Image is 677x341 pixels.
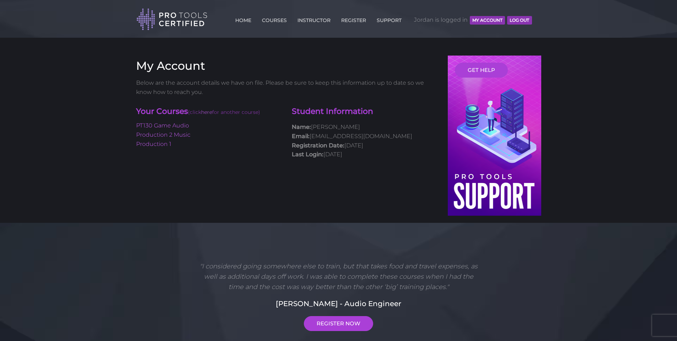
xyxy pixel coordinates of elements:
img: Pro Tools Certified Logo [136,8,208,31]
p: Below are the account details we have on file. Please be sure to keep this information up to date... [136,78,437,96]
button: MY ACCOUNT [470,16,505,25]
strong: Registration Date: [292,142,344,149]
strong: Name: [292,124,311,130]
span: (click for another course) [188,109,260,115]
a: INSTRUCTOR [296,13,332,25]
button: Log Out [507,16,532,25]
strong: Last Login: [292,151,323,158]
h5: [PERSON_NAME] - Audio Engineer [136,298,541,309]
a: SUPPORT [375,13,403,25]
a: REGISTER [339,13,368,25]
a: REGISTER NOW [304,316,373,331]
h3: My Account [136,59,437,73]
span: Jordan is logged in [414,9,532,31]
a: Production 2 Music [136,131,190,138]
p: "I considered going somewhere else to train, but that takes food and travel expenses, as well as ... [197,261,480,292]
a: GET HELP [455,63,508,78]
p: [PERSON_NAME] [EMAIL_ADDRESS][DOMAIN_NAME] [DATE] [DATE] [292,122,437,159]
a: here [201,109,212,115]
h4: Your Courses [136,106,281,118]
a: Production 1 [136,141,171,147]
h4: Student Information [292,106,437,117]
a: COURSES [260,13,289,25]
strong: Email: [292,133,310,140]
a: PT130 Game Audio [136,122,189,129]
a: HOME [233,13,253,25]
